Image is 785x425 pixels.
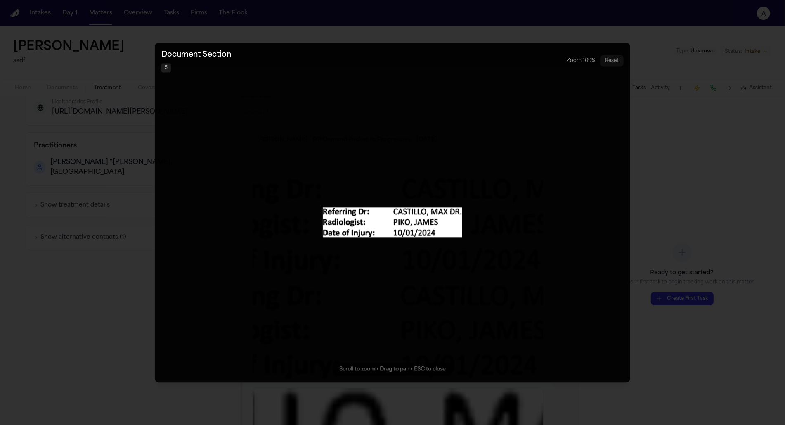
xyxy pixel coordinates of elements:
[333,363,452,376] div: Scroll to zoom • Drag to pan • ESC to close
[161,63,171,72] span: 5
[567,57,595,64] div: Zoom: 100 %
[155,43,630,382] button: Zoomable image viewer. Use mouse wheel to zoom, drag to pan, or press R to reset.
[161,49,231,61] h3: Document Section
[323,207,462,237] img: Document section 5
[600,55,624,66] button: Reset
